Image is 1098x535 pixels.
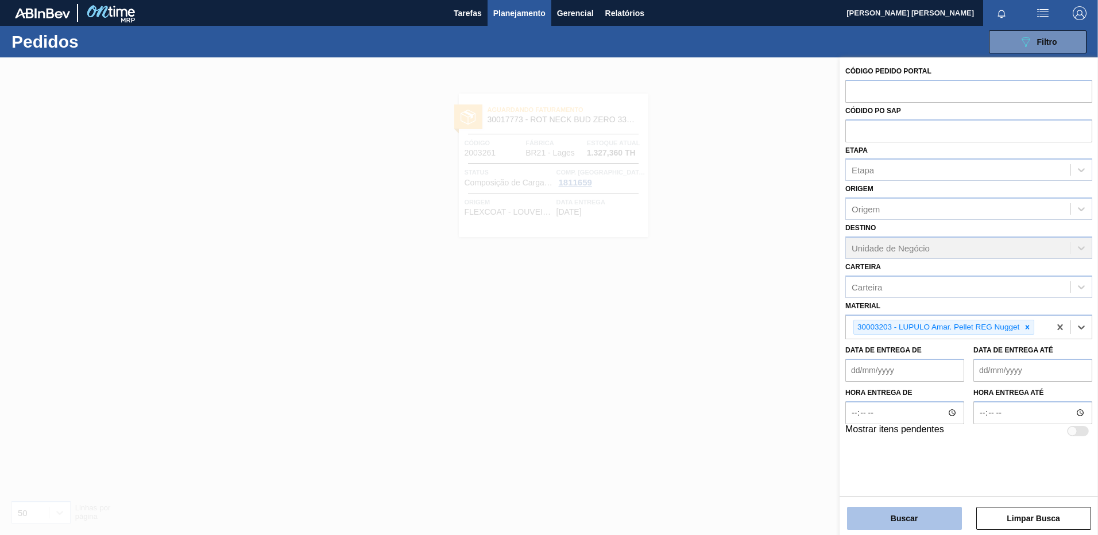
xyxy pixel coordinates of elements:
label: Etapa [845,146,868,154]
h1: Pedidos [11,35,183,48]
span: Tarefas [454,6,482,20]
img: TNhmsLtSVTkK8tSr43FrP2fwEKptu5GPRR3wAAAABJRU5ErkJggg== [15,8,70,18]
label: Hora entrega de [845,385,964,401]
input: dd/mm/yyyy [973,359,1092,382]
img: userActions [1036,6,1050,20]
label: Destino [845,224,876,232]
label: Mostrar itens pendentes [845,424,944,438]
label: Códido PO SAP [845,107,901,115]
div: Carteira [852,282,882,292]
span: Gerencial [557,6,594,20]
div: 30003203 - LUPULO Amar. Pellet REG Nugget [854,320,1021,335]
label: Código Pedido Portal [845,67,931,75]
label: Hora entrega até [973,385,1092,401]
span: Relatórios [605,6,644,20]
label: Origem [845,185,873,193]
label: Data de Entrega de [845,346,922,354]
span: Planejamento [493,6,546,20]
label: Data de Entrega até [973,346,1053,354]
label: Carteira [845,263,881,271]
button: Notificações [983,5,1020,21]
button: Filtro [989,30,1087,53]
img: Logout [1073,6,1087,20]
input: dd/mm/yyyy [845,359,964,382]
div: Etapa [852,165,874,175]
div: Origem [852,204,880,214]
span: Filtro [1037,37,1057,46]
label: Material [845,302,880,310]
